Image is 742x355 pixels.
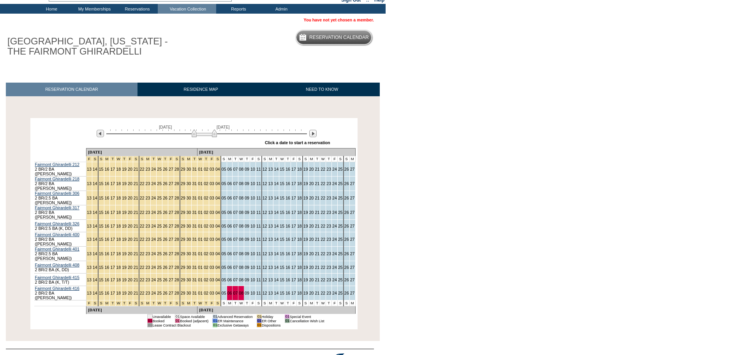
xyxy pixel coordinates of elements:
a: 23 [146,224,150,228]
a: 27 [169,237,173,242]
a: 15 [99,167,104,171]
a: 29 [181,237,185,242]
a: 09 [245,167,249,171]
a: Fairmont Ghirardelli 401 [35,247,79,251]
a: 20 [309,210,314,215]
a: 17 [291,237,296,242]
a: 18 [116,237,121,242]
a: 12 [263,224,267,228]
a: 20 [128,196,132,200]
a: 27 [169,167,173,171]
a: 04 [215,181,220,186]
a: 05 [222,181,226,186]
a: 30 [187,237,191,242]
a: 13 [87,196,92,200]
a: 20 [128,210,132,215]
a: 17 [110,181,115,186]
a: 21 [134,210,138,215]
a: 19 [122,224,127,228]
a: 01 [198,210,203,215]
a: 25 [338,181,343,186]
a: 13 [87,237,92,242]
a: 15 [280,237,284,242]
a: 20 [128,167,132,171]
a: 12 [263,167,267,171]
a: 05 [222,167,226,171]
a: 15 [280,210,284,215]
a: 09 [245,210,249,215]
a: 27 [169,210,173,215]
a: 02 [204,237,208,242]
a: 20 [309,196,314,200]
a: 08 [239,196,243,200]
a: 11 [256,237,261,242]
a: 27 [350,237,355,242]
a: 08 [239,181,243,186]
a: 25 [338,210,343,215]
a: 09 [245,237,249,242]
a: 18 [116,167,121,171]
a: 22 [140,167,145,171]
a: 31 [192,181,197,186]
a: 28 [174,196,179,200]
td: Reservations [115,4,158,14]
a: 14 [93,224,97,228]
a: 15 [280,196,284,200]
a: 01 [198,224,203,228]
a: 22 [321,167,325,171]
a: 14 [274,210,278,215]
a: 17 [110,210,115,215]
a: 10 [250,224,255,228]
a: 27 [350,196,355,200]
a: 11 [256,224,261,228]
a: 10 [250,167,255,171]
a: 26 [163,181,167,186]
a: 15 [280,224,284,228]
a: 26 [163,210,167,215]
a: 25 [338,196,343,200]
a: 26 [344,224,349,228]
a: 10 [250,237,255,242]
a: 17 [110,237,115,242]
a: 24 [151,167,156,171]
a: 14 [93,210,97,215]
a: 19 [122,181,127,186]
a: 26 [344,237,349,242]
a: 30 [187,167,191,171]
a: 25 [157,167,162,171]
a: 02 [204,181,208,186]
a: 16 [286,224,290,228]
a: 05 [222,210,226,215]
td: Reports [216,4,259,14]
a: 17 [291,196,296,200]
a: 16 [105,210,109,215]
a: 13 [268,224,273,228]
a: 02 [204,196,208,200]
a: 22 [321,196,325,200]
a: 29 [181,196,185,200]
a: 22 [140,224,145,228]
a: 14 [93,251,97,256]
a: 23 [146,167,150,171]
a: 23 [326,210,331,215]
a: 09 [245,181,249,186]
a: 19 [122,237,127,242]
a: 23 [326,237,331,242]
a: 16 [105,237,109,242]
a: 13 [87,167,92,171]
a: 13 [87,224,92,228]
a: 31 [192,224,197,228]
a: 14 [93,237,97,242]
a: 16 [105,251,109,256]
a: 23 [326,196,331,200]
a: 27 [350,210,355,215]
a: 09 [245,196,249,200]
a: 28 [174,210,179,215]
a: 25 [157,181,162,186]
a: 16 [105,196,109,200]
a: 27 [169,196,173,200]
a: 17 [291,181,296,186]
a: 18 [116,196,121,200]
a: Fairmont Ghirardelli 326 [35,221,79,226]
a: 14 [274,224,278,228]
